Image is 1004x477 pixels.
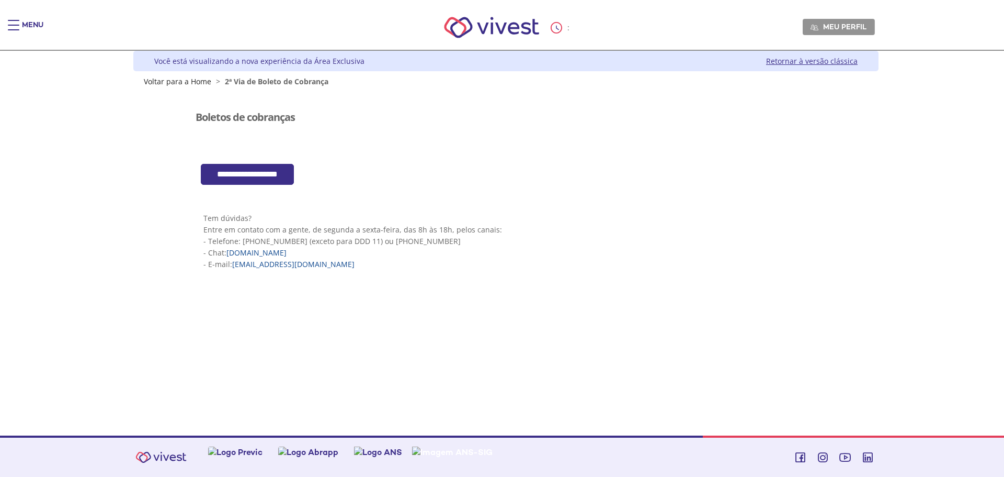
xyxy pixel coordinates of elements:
img: Meu perfil [811,24,818,31]
img: Logo Abrapp [278,447,338,458]
div: : [551,22,572,34]
section: <span lang="pt-BR" dir="ltr">Visualizador do Conteúdo da Web</span> 1 [196,195,817,286]
span: > [213,76,223,86]
a: [EMAIL_ADDRESS][DOMAIN_NAME] [232,259,355,269]
section: <span lang="pt-BR" dir="ltr">Cob360 - Area Restrita - Emprestimos</span> [196,164,817,185]
img: Vivest [432,5,551,50]
img: Vivest [130,446,192,469]
span: 2ª Via de Boleto de Cobrança [225,76,328,86]
div: Você está visualizando a nova experiência da Área Exclusiva [154,56,364,66]
span: Meu perfil [823,22,866,31]
a: [DOMAIN_NAME] [226,248,287,258]
a: Retornar à versão clássica [766,56,858,66]
a: Meu perfil [803,19,875,35]
p: Tem dúvidas? Entre em contato com a gente, de segunda a sexta-feira, das 8h às 18h, pelos canais:... [203,213,809,270]
img: Logo ANS [354,447,402,458]
div: Menu [22,20,43,41]
section: <span lang="pt-BR" dir="ltr">Visualizador do Conteúdo da Web</span> [196,96,817,153]
div: Vivest [125,51,878,436]
img: Logo Previc [208,447,263,458]
a: Voltar para a Home [144,76,211,86]
img: Imagem ANS-SIG [412,447,493,458]
h3: Boletos de cobranças [196,112,295,123]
